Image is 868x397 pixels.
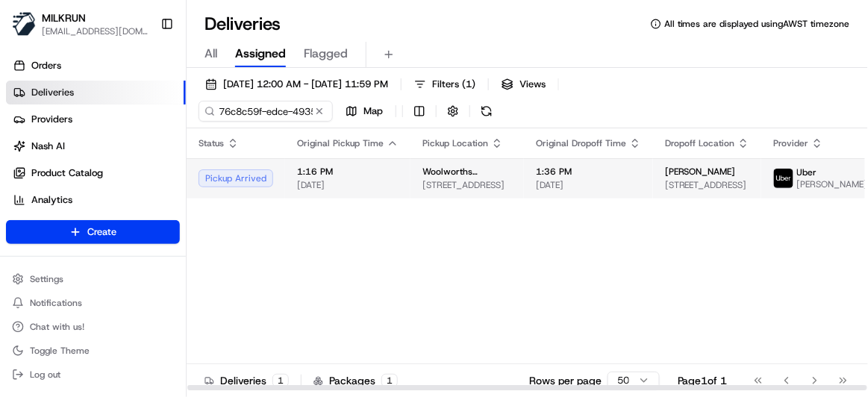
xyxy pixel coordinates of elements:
button: Notifications [6,293,180,313]
span: Original Dropoff Time [536,137,626,149]
button: Log out [6,364,180,385]
span: 1:36 PM [536,166,641,178]
span: Status [199,137,224,149]
span: Dropoff Location [665,137,734,149]
button: [EMAIL_ADDRESS][DOMAIN_NAME] [42,25,149,37]
button: Map [339,101,390,122]
div: 1 [381,374,398,387]
span: Views [519,78,546,91]
span: Chat with us! [30,321,84,333]
img: uber-new-logo.jpeg [774,169,793,188]
div: 1 [272,374,289,387]
a: Providers [6,107,186,131]
a: Product Catalog [6,161,186,185]
span: [STREET_ADDRESS] [422,179,512,191]
span: [DATE] [297,179,399,191]
span: [PERSON_NAME] [665,166,736,178]
div: Packages [313,373,398,388]
span: Uber [797,166,817,178]
a: Deliveries [6,81,186,104]
img: MILKRUN [12,12,36,36]
span: [STREET_ADDRESS] [665,179,749,191]
button: [DATE] 12:00 AM - [DATE] 11:59 PM [199,74,395,95]
a: Nash AI [6,134,186,158]
h1: Deliveries [204,12,281,36]
span: Pickup Location [422,137,488,149]
span: Toggle Theme [30,345,90,357]
p: Rows per page [529,373,602,388]
button: Views [495,74,552,95]
a: Analytics [6,188,186,212]
button: Chat with us! [6,316,180,337]
span: Original Pickup Time [297,137,384,149]
span: Notifications [30,297,82,309]
a: Orders [6,54,186,78]
span: 1:16 PM [297,166,399,178]
input: Type to search [199,101,333,122]
button: Settings [6,269,180,290]
span: Analytics [31,193,72,207]
span: Orders [31,59,61,72]
span: Woolworths Supermarket NZ - [GEOGRAPHIC_DATA] [422,166,512,178]
span: Deliveries [31,86,74,99]
span: Log out [30,369,60,381]
span: [DATE] [536,179,641,191]
button: Create [6,220,180,244]
span: [DATE] 12:00 AM - [DATE] 11:59 PM [223,78,388,91]
div: Deliveries [204,373,289,388]
span: Nash AI [31,140,65,153]
span: Flagged [304,45,348,63]
button: MILKRUN [42,10,86,25]
span: All [204,45,217,63]
button: Toggle Theme [6,340,180,361]
span: ( 1 ) [462,78,475,91]
button: Refresh [476,101,497,122]
span: Settings [30,273,63,285]
button: Filters(1) [408,74,482,95]
div: Page 1 of 1 [678,373,728,388]
span: Product Catalog [31,166,103,180]
span: Filters [432,78,475,91]
span: Provider [773,137,808,149]
span: All times are displayed using AWST timezone [664,18,850,30]
span: [PERSON_NAME] [797,178,868,190]
button: MILKRUNMILKRUN[EMAIL_ADDRESS][DOMAIN_NAME] [6,6,154,42]
span: Assigned [235,45,286,63]
span: Providers [31,113,72,126]
span: Create [87,225,116,239]
span: Map [363,104,383,118]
